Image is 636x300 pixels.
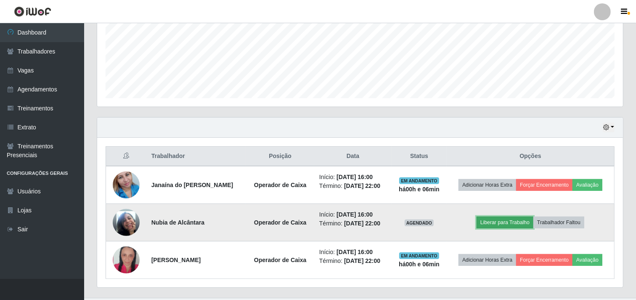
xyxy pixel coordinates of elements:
[399,186,440,193] strong: há 00 h e 06 min
[113,161,140,209] img: 1681680299793.jpeg
[516,179,572,191] button: Forçar Encerramento
[113,240,140,280] img: 1745067643988.jpeg
[337,174,373,180] time: [DATE] 16:00
[319,182,387,190] li: Término:
[319,248,387,257] li: Início:
[477,217,533,228] button: Liberar para Trabalho
[572,179,602,191] button: Avaliação
[344,182,380,189] time: [DATE] 22:00
[151,219,204,226] strong: Nubia de Alcântara
[151,257,201,263] strong: [PERSON_NAME]
[447,147,614,166] th: Opções
[146,147,246,166] th: Trabalhador
[314,147,392,166] th: Data
[254,182,307,188] strong: Operador de Caixa
[319,219,387,228] li: Término:
[254,219,307,226] strong: Operador de Caixa
[516,254,572,266] button: Forçar Encerramento
[458,179,516,191] button: Adicionar Horas Extra
[113,198,140,246] img: 1743966945864.jpeg
[392,147,447,166] th: Status
[458,254,516,266] button: Adicionar Horas Extra
[337,249,373,255] time: [DATE] 16:00
[344,220,380,227] time: [DATE] 22:00
[399,252,439,259] span: EM ANDAMENTO
[405,220,434,226] span: AGENDADO
[337,211,373,218] time: [DATE] 16:00
[254,257,307,263] strong: Operador de Caixa
[151,182,233,188] strong: Janaína do [PERSON_NAME]
[572,254,602,266] button: Avaliação
[399,261,440,268] strong: há 00 h e 06 min
[533,217,584,228] button: Trabalhador Faltou
[319,210,387,219] li: Início:
[399,177,439,184] span: EM ANDAMENTO
[14,6,51,17] img: CoreUI Logo
[319,257,387,265] li: Término:
[246,147,314,166] th: Posição
[319,173,387,182] li: Início:
[344,257,380,264] time: [DATE] 22:00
